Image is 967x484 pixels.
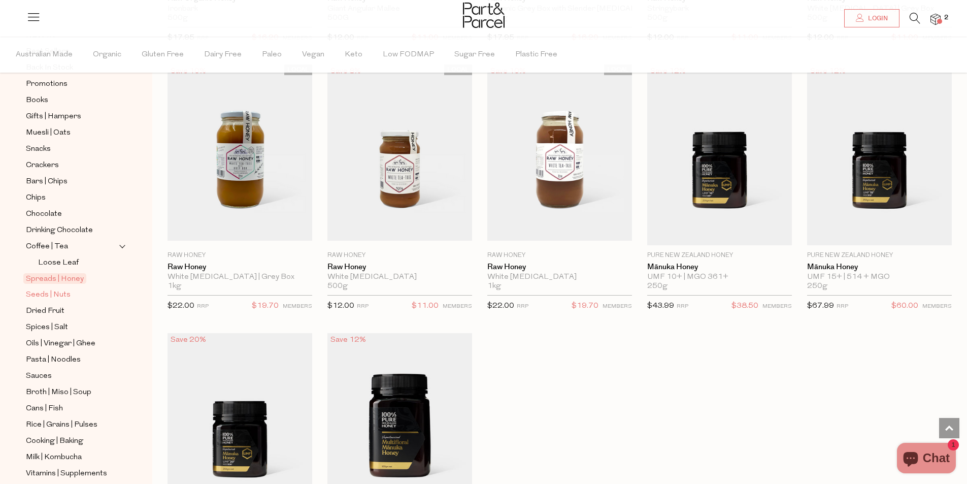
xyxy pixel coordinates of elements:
a: Spices | Salt [26,321,118,334]
a: Books [26,94,118,107]
a: Pasta | Noodles [26,353,118,366]
a: Coffee | Tea [26,240,118,253]
a: Muesli | Oats [26,126,118,139]
img: Mānuka Honey [647,64,792,245]
div: Save 12% [327,333,369,347]
div: White [MEDICAL_DATA] [487,273,632,282]
a: Raw Honey [327,263,472,272]
span: Seeds | Nuts [26,289,71,301]
a: Rice | Grains | Pulses [26,418,118,431]
div: White [MEDICAL_DATA] | Grey Box [168,273,312,282]
span: Coffee | Tea [26,241,68,253]
div: UMF 15+ | 514 + MGO [807,273,952,282]
span: Books [26,94,48,107]
a: Chocolate [26,208,118,220]
span: Australian Made [16,37,73,73]
span: Cans | Fish [26,403,63,415]
span: $22.00 [168,302,194,310]
p: Pure New Zealand Honey [647,251,792,260]
span: Snacks [26,143,51,155]
a: Oils | Vinegar | Ghee [26,337,118,350]
span: Chips [26,192,46,204]
span: Dairy Free [204,37,242,73]
inbox-online-store-chat: Shopify online store chat [894,443,959,476]
a: 2 [930,14,941,24]
span: Loose Leaf [38,257,79,269]
div: UMF 10+ | MGO 361+ [647,273,792,282]
button: Expand/Collapse Coffee | Tea [119,240,126,252]
span: Cooking | Baking [26,435,83,447]
span: Promotions [26,78,68,90]
a: Promotions [26,78,118,90]
small: RRP [197,304,209,309]
img: Mānuka Honey [807,64,952,245]
small: RRP [677,304,688,309]
a: Loose Leaf [38,256,118,269]
a: Cooking | Baking [26,435,118,447]
span: $60.00 [891,300,918,313]
span: 1kg [487,282,501,291]
a: Vitamins | Supplements [26,467,118,480]
span: Spreads | Honey [23,273,86,284]
span: Chocolate [26,208,62,220]
span: Login [865,14,888,23]
span: Drinking Chocolate [26,224,93,237]
span: Oils | Vinegar | Ghee [26,338,95,350]
span: Dried Fruit [26,305,64,317]
a: Seeds | Nuts [26,288,118,301]
span: Milk | Kombucha [26,451,82,464]
img: Raw Honey [487,70,632,240]
span: Organic [93,37,121,73]
a: Mānuka Honey [807,263,952,272]
p: Raw Honey [327,251,472,260]
span: Broth | Miso | Soup [26,386,91,399]
span: $43.99 [647,302,674,310]
span: Muesli | Oats [26,127,71,139]
img: Raw Honey [327,70,472,240]
a: Broth | Miso | Soup [26,386,118,399]
span: 2 [942,13,951,22]
a: Mānuka Honey [647,263,792,272]
a: Drinking Chocolate [26,224,118,237]
p: Raw Honey [168,251,312,260]
span: Sugar Free [454,37,495,73]
span: $19.70 [252,300,279,313]
small: MEMBERS [922,304,952,309]
img: Part&Parcel [463,3,505,28]
span: $22.00 [487,302,514,310]
p: Pure New Zealand Honey [807,251,952,260]
a: Raw Honey [168,263,312,272]
span: Gluten Free [142,37,184,73]
span: 500g [327,282,348,291]
a: Login [844,9,899,27]
small: MEMBERS [283,304,312,309]
span: 250g [807,282,827,291]
span: Crackers [26,159,59,172]
div: Save 20% [168,333,209,347]
span: Vegan [302,37,324,73]
span: Sauces [26,370,52,382]
span: Rice | Grains | Pulses [26,419,97,431]
a: Spreads | Honey [26,273,118,285]
small: RRP [517,304,528,309]
img: Raw Honey [168,70,312,240]
small: MEMBERS [762,304,792,309]
a: Milk | Kombucha [26,451,118,464]
span: Pasta | Noodles [26,354,81,366]
small: MEMBERS [443,304,472,309]
a: Cans | Fish [26,402,118,415]
span: $12.00 [327,302,354,310]
span: Paleo [262,37,282,73]
a: Crackers [26,159,118,172]
span: Gifts | Hampers [26,111,81,123]
div: White [MEDICAL_DATA] [327,273,472,282]
span: Vitamins | Supplements [26,468,107,480]
a: Dried Fruit [26,305,118,317]
a: Snacks [26,143,118,155]
span: 1kg [168,282,181,291]
small: RRP [357,304,369,309]
span: $11.00 [412,300,439,313]
small: MEMBERS [603,304,632,309]
a: Bars | Chips [26,175,118,188]
span: Bars | Chips [26,176,68,188]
